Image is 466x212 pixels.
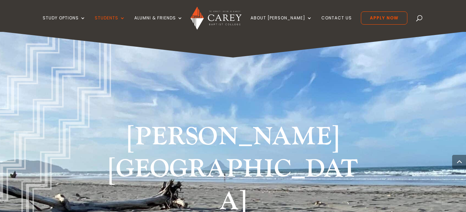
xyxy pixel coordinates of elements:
a: About [PERSON_NAME] [251,16,312,32]
a: Contact Us [321,16,352,32]
a: Apply Now [361,11,407,25]
a: Study Options [43,16,86,32]
img: Carey Baptist College [190,7,242,30]
a: Students [95,16,125,32]
a: Alumni & Friends [134,16,183,32]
